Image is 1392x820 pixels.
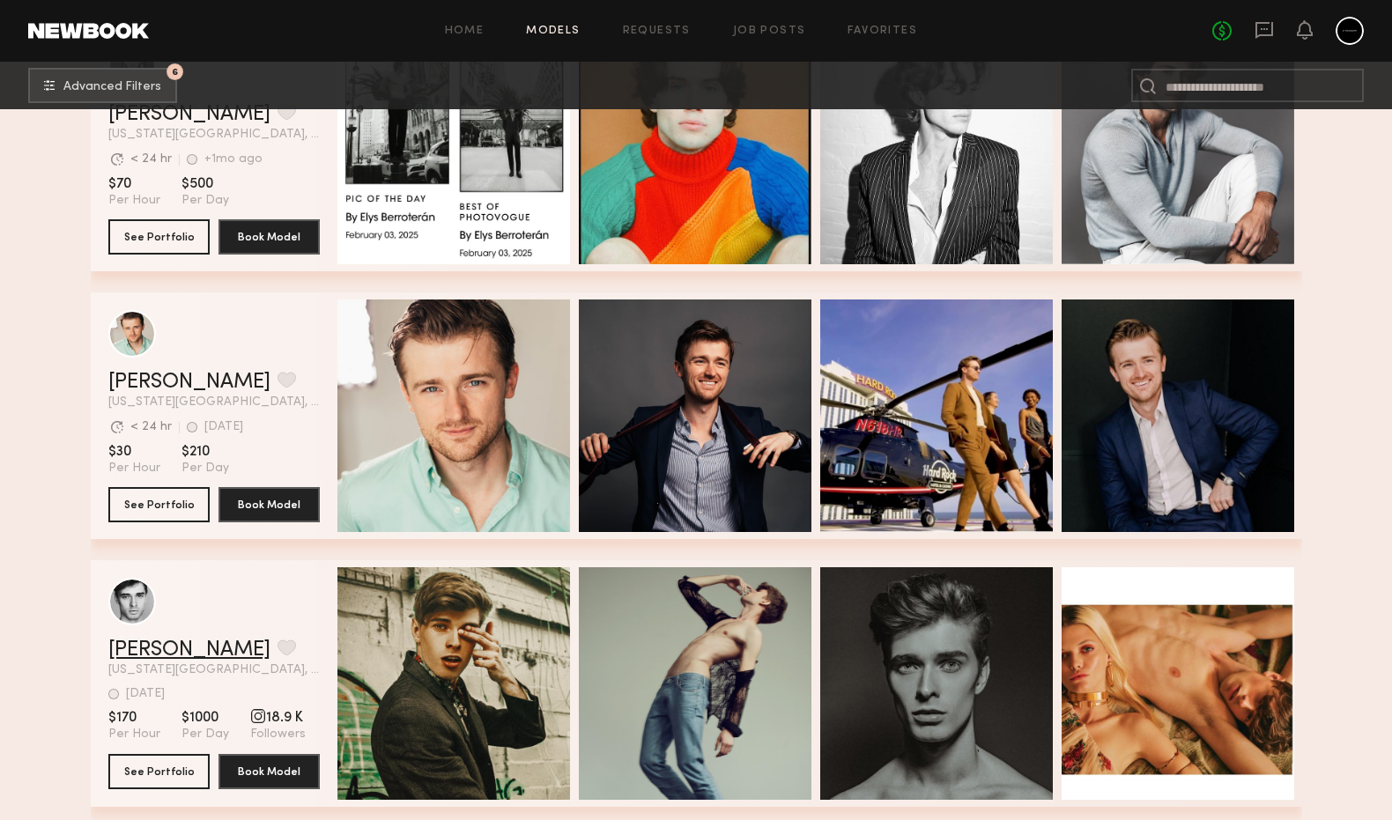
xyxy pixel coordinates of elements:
[28,68,177,103] button: 6Advanced Filters
[526,26,580,37] a: Models
[108,664,320,676] span: [US_STATE][GEOGRAPHIC_DATA], [GEOGRAPHIC_DATA]
[108,104,270,125] a: [PERSON_NAME]
[108,129,320,141] span: [US_STATE][GEOGRAPHIC_DATA], [GEOGRAPHIC_DATA]
[108,175,160,193] span: $70
[445,26,485,37] a: Home
[172,68,178,76] span: 6
[250,709,306,727] span: 18.9 K
[733,26,806,37] a: Job Posts
[108,639,270,661] a: [PERSON_NAME]
[108,461,160,476] span: Per Hour
[108,193,160,209] span: Per Hour
[181,175,229,193] span: $500
[218,219,320,255] button: Book Model
[181,461,229,476] span: Per Day
[108,727,160,742] span: Per Hour
[218,754,320,789] button: Book Model
[108,396,320,409] span: [US_STATE][GEOGRAPHIC_DATA], [GEOGRAPHIC_DATA]
[623,26,691,37] a: Requests
[108,754,210,789] button: See Portfolio
[181,709,229,727] span: $1000
[108,372,270,393] a: [PERSON_NAME]
[108,443,160,461] span: $30
[108,709,160,727] span: $170
[204,421,243,433] div: [DATE]
[218,487,320,522] button: Book Model
[108,487,210,522] button: See Portfolio
[181,443,229,461] span: $210
[250,727,306,742] span: Followers
[204,153,263,166] div: +1mo ago
[130,421,172,433] div: < 24 hr
[848,26,917,37] a: Favorites
[126,688,165,700] div: [DATE]
[181,193,229,209] span: Per Day
[130,153,172,166] div: < 24 hr
[181,727,229,742] span: Per Day
[108,219,210,255] button: See Portfolio
[63,81,161,93] span: Advanced Filters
